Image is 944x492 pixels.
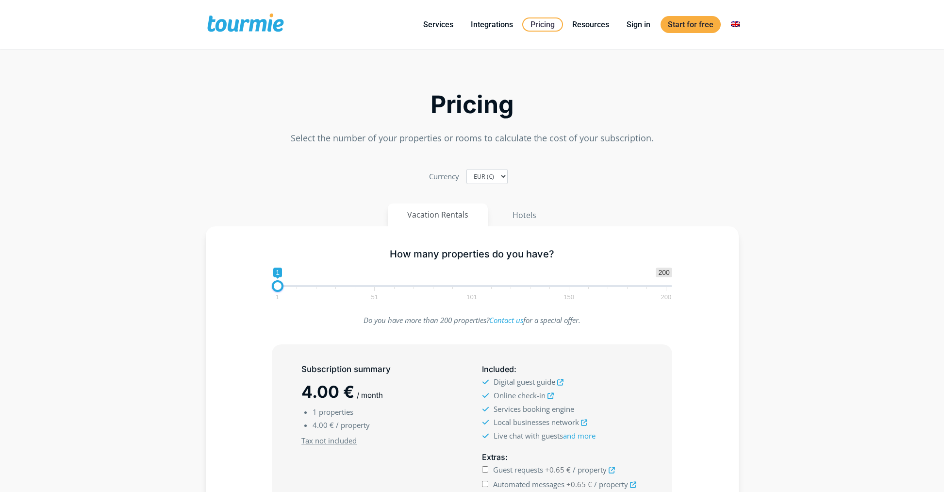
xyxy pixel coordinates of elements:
span: Automated messages [493,479,564,489]
span: / month [357,390,383,400]
span: / property [594,479,628,489]
h5: Subscription summary [301,363,462,375]
span: Included [482,364,514,374]
h5: : [482,451,642,463]
span: Digital guest guide [494,377,555,387]
a: Start for free [661,16,721,33]
span: 200 [656,268,672,277]
label: Currency [429,170,459,183]
span: 101 [465,295,479,299]
a: Switch to [724,18,747,31]
a: Resources [565,18,616,31]
button: Hotels [493,204,556,227]
span: 1 [313,407,317,417]
button: Vacation Rentals [388,204,488,226]
a: Services [416,18,461,31]
u: Tax not included [301,436,357,445]
a: Pricing [522,17,563,32]
h2: Pricing [206,93,739,116]
span: +0.65 € [545,465,571,475]
span: 1 [273,268,282,277]
a: Sign in [619,18,658,31]
span: Services booking engine [494,404,574,414]
span: 200 [660,295,673,299]
span: properties [319,407,353,417]
h5: : [482,363,642,375]
span: Extras [482,452,505,462]
a: Integrations [464,18,520,31]
a: and more [563,431,596,441]
a: Contact us [489,315,523,325]
span: Live chat with guests [494,431,596,441]
h5: How many properties do you have? [272,248,672,260]
span: 1 [274,295,281,299]
span: Local businesses network [494,417,579,427]
span: 4.00 € [301,382,354,402]
p: Do you have more than 200 properties? for a special offer. [272,314,672,327]
span: 150 [562,295,576,299]
span: 4.00 € [313,420,334,430]
span: Guest requests [493,465,543,475]
span: / property [336,420,370,430]
span: 51 [370,295,380,299]
span: +0.65 € [566,479,592,489]
span: Online check-in [494,390,546,400]
span: / property [573,465,607,475]
p: Select the number of your properties or rooms to calculate the cost of your subscription. [206,132,739,145]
